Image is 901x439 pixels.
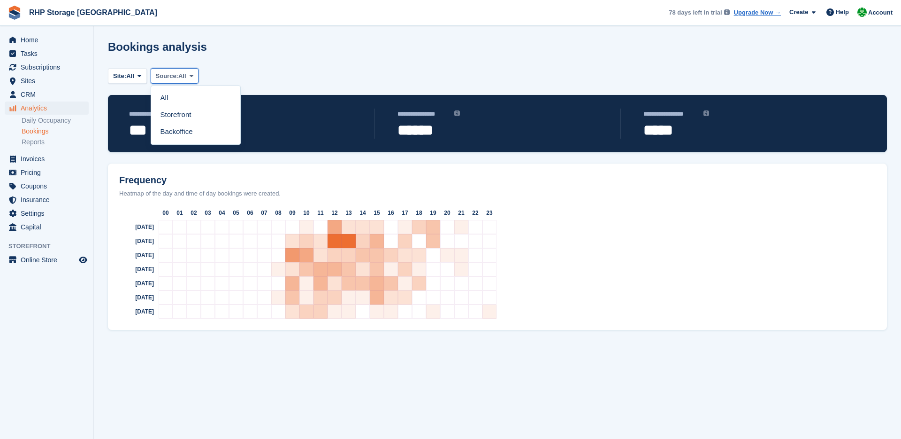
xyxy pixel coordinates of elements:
[5,102,89,115] a: menu
[156,71,178,81] span: Source:
[328,206,342,220] div: 12
[113,71,126,81] span: Site:
[5,207,89,220] a: menu
[5,152,89,165] a: menu
[112,175,883,186] h2: Frequency
[5,74,89,87] a: menu
[857,8,867,17] img: Rod
[5,180,89,193] a: menu
[21,47,77,60] span: Tasks
[5,193,89,206] a: menu
[8,242,93,251] span: Storefront
[454,206,468,220] div: 21
[5,88,89,101] a: menu
[454,110,460,116] img: icon-info-grey-7440780725fd019a000dd9b08b2336e03edf1995a4989e88bcd33f0948082b44.svg
[271,206,285,220] div: 08
[5,33,89,47] a: menu
[25,5,161,20] a: RHP Storage [GEOGRAPHIC_DATA]
[21,207,77,220] span: Settings
[112,262,159,276] div: [DATE]
[426,206,440,220] div: 19
[703,110,709,116] img: icon-info-grey-7440780725fd019a000dd9b08b2336e03edf1995a4989e88bcd33f0948082b44.svg
[187,206,201,220] div: 02
[285,206,299,220] div: 09
[21,88,77,101] span: CRM
[21,166,77,179] span: Pricing
[313,206,328,220] div: 11
[21,74,77,87] span: Sites
[836,8,849,17] span: Help
[789,8,808,17] span: Create
[370,206,384,220] div: 15
[112,189,883,198] div: Heatmap of the day and time of day bookings were created.
[108,40,207,53] h1: Bookings analysis
[22,138,89,147] a: Reports
[112,234,159,248] div: [DATE]
[21,180,77,193] span: Coupons
[5,166,89,179] a: menu
[5,253,89,267] a: menu
[21,193,77,206] span: Insurance
[155,90,237,107] a: All
[468,206,482,220] div: 22
[112,290,159,305] div: [DATE]
[112,305,159,319] div: [DATE]
[384,206,398,220] div: 16
[868,8,893,17] span: Account
[8,6,22,20] img: stora-icon-8386f47178a22dfd0bd8f6a31ec36ba5ce8667c1dd55bd0f319d3a0aa187defe.svg
[21,33,77,47] span: Home
[22,127,89,136] a: Bookings
[5,61,89,74] a: menu
[151,68,199,84] button: Source: All
[77,254,89,266] a: Preview store
[22,116,89,125] a: Daily Occupancy
[112,248,159,262] div: [DATE]
[112,276,159,290] div: [DATE]
[21,220,77,234] span: Capital
[412,206,426,220] div: 18
[5,47,89,60] a: menu
[215,206,229,220] div: 04
[159,206,173,220] div: 00
[155,124,237,141] a: Backoffice
[201,206,215,220] div: 03
[257,206,271,220] div: 07
[21,152,77,165] span: Invoices
[178,71,186,81] span: All
[5,220,89,234] a: menu
[126,71,134,81] span: All
[155,107,237,124] a: Storefront
[342,206,356,220] div: 13
[440,206,454,220] div: 20
[21,102,77,115] span: Analytics
[229,206,243,220] div: 05
[299,206,313,220] div: 10
[21,61,77,74] span: Subscriptions
[724,9,730,15] img: icon-info-grey-7440780725fd019a000dd9b08b2336e03edf1995a4989e88bcd33f0948082b44.svg
[21,253,77,267] span: Online Store
[173,206,187,220] div: 01
[734,8,781,17] a: Upgrade Now →
[398,206,412,220] div: 17
[356,206,370,220] div: 14
[482,206,496,220] div: 23
[669,8,722,17] span: 78 days left in trial
[112,220,159,234] div: [DATE]
[243,206,257,220] div: 06
[108,68,147,84] button: Site: All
